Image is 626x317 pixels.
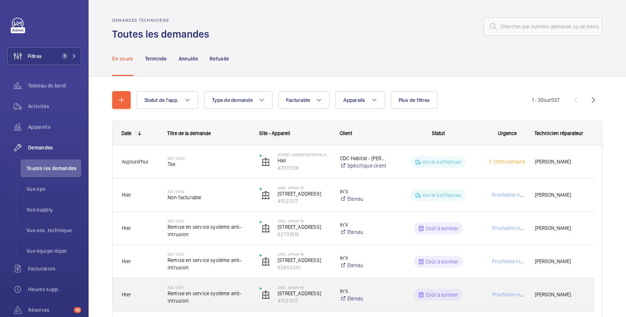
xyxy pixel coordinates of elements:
span: Urgence [498,130,517,136]
span: Plus de filtres [399,97,430,103]
span: Non facturable [168,194,250,201]
p: [STREET_ADDRESS] [278,256,330,264]
img: elevator.svg [261,290,270,299]
button: Statut de l'app. [137,91,198,109]
span: [PERSON_NAME] [535,158,585,166]
h2: R25-13313 [168,219,250,223]
p: 41021317 [278,297,330,304]
img: elevator.svg [261,257,270,266]
span: Prochaine visite [491,258,528,264]
a: Étendu [340,195,388,203]
p: 62701816 [278,231,330,238]
p: 4165 - EPINAY 16 [278,186,330,190]
p: 4165 - EPINAY 16 [278,285,330,290]
button: Filtres1 [7,47,81,65]
span: 10 [74,307,81,313]
span: 1 [62,53,68,59]
h2: R25-13312 [168,252,250,256]
span: Activités [28,103,81,110]
p: In'li [340,221,388,228]
span: Heures supp. [28,286,81,293]
span: Titre de la demande [167,130,211,136]
span: Prochaine visite [491,192,528,198]
p: Terminée [145,55,167,62]
div: Date [121,130,131,136]
p: CDC Habitat - [PERSON_NAME] [340,155,388,162]
span: Hier [122,192,131,198]
p: [STREET_ADDRESS][PERSON_NAME] [278,152,330,157]
p: [STREET_ADDRESS] [278,290,330,297]
p: Coût à estimer [426,291,459,299]
span: Remise en service système anti-intrusion [168,290,250,304]
span: Hier [122,292,131,297]
span: Technicien réparateur [534,130,583,136]
span: Aujourd'hui [122,159,148,165]
span: Toutes les demandes [27,165,81,172]
p: En cours [112,55,133,62]
p: Refusée [210,55,229,62]
a: Spécifique client [340,162,388,169]
button: Facturable [278,91,330,109]
p: In'li [340,188,388,195]
span: Hier [122,258,131,264]
p: 47011356 [278,164,330,172]
p: Annulée [179,55,198,62]
p: Hall [278,157,330,164]
a: Étendu [340,262,388,269]
span: Vue supply [27,206,81,213]
span: sur [544,97,551,103]
p: Coût à estimer [426,225,459,232]
button: Plus de filtres [391,91,438,109]
p: 4165 - EPINAY 16 [278,252,330,256]
span: Appareils [343,97,365,103]
span: Tableau de bord [28,82,81,89]
button: Appareils [336,91,385,109]
span: Demandes [28,144,81,151]
h2: R25-13324 [168,189,250,194]
p: Visite à effectuer [423,192,461,199]
a: Étendu [340,295,388,302]
button: Type de demande [204,91,272,109]
span: Facturation [28,265,81,272]
span: Vue équipe répar. [27,247,81,255]
span: Statut [432,130,445,136]
span: Réserves [28,306,71,314]
h1: Toutes les demandes [112,27,214,41]
span: Facturable [286,97,310,103]
span: [PERSON_NAME] [535,191,585,199]
span: Site - Appareil [259,130,290,136]
span: Type de demande [212,97,253,103]
span: Tke [168,161,250,168]
img: elevator.svg [261,224,270,233]
img: elevator.svg [261,158,270,166]
span: Appareils [28,123,81,131]
p: In'li [340,287,388,295]
p: 63903341 [278,264,330,271]
span: [PERSON_NAME] [535,257,585,266]
p: Coût à estimer [426,258,459,265]
h2: R25-13311 [168,285,250,290]
p: [STREET_ADDRESS] [278,190,330,197]
span: Statut de l'app. [144,97,179,103]
img: elevator.svg [261,191,270,200]
h2: R25-13352 [168,156,250,161]
p: Visite à effectuer [423,158,461,166]
span: Remise en service système anti-intrusion [168,223,250,238]
span: [PERSON_NAME] [535,224,585,232]
span: Prochaine visite [491,292,528,297]
p: 41021317 [278,197,330,205]
span: Remise en service système anti-intrusion [168,256,250,271]
h2: Demandes techniciens [112,18,214,23]
span: Prochaine visite [491,225,528,231]
span: [PERSON_NAME] [535,290,585,299]
input: Chercher par numéro demande ou de devis [484,17,602,36]
span: Client [340,130,352,136]
p: In'li [340,254,388,262]
a: Étendu [340,228,388,236]
span: 1 - 30 537 [532,97,560,103]
span: Cette semaine [492,159,525,165]
span: Vue ops [27,185,81,193]
span: Filtres [28,52,42,60]
p: 4165 - EPINAY 16 [278,219,330,223]
span: Vue ass. technique [27,227,81,234]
